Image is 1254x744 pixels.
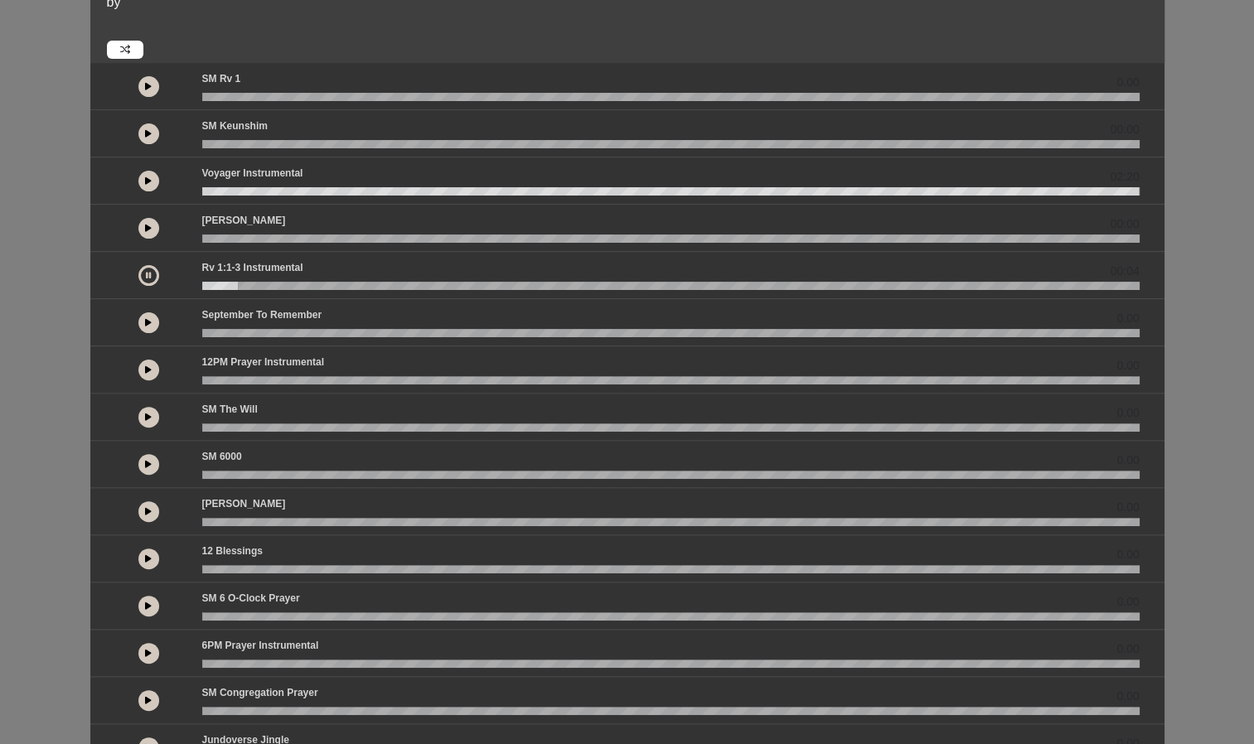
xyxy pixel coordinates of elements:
span: 0.00 [1116,546,1139,563]
span: 0.00 [1116,452,1139,469]
span: 0.00 [1116,310,1139,327]
span: 0.00 [1116,74,1139,91]
p: [PERSON_NAME] [202,496,286,511]
p: SM 6 o-clock prayer [202,591,300,606]
p: September to Remember [202,307,322,322]
span: 0.00 [1116,688,1139,705]
p: 6PM Prayer Instrumental [202,638,319,653]
span: 00:04 [1110,263,1139,280]
span: 0.00 [1116,357,1139,374]
p: SM 6000 [202,449,242,464]
p: Rv 1:1-3 Instrumental [202,260,303,275]
p: 12PM Prayer Instrumental [202,355,324,370]
span: 02:20 [1110,168,1139,186]
span: 0.00 [1116,640,1139,658]
span: 00:00 [1110,121,1139,138]
p: SM Keunshim [202,118,268,133]
span: 0.00 [1116,593,1139,611]
span: 0.00 [1116,404,1139,422]
p: Voyager Instrumental [202,166,303,181]
p: SM Congregation Prayer [202,685,318,700]
p: SM Rv 1 [202,71,241,86]
p: 12 Blessings [202,544,263,558]
span: 0.00 [1116,499,1139,516]
span: 00:00 [1110,215,1139,233]
p: SM The Will [202,402,258,417]
p: [PERSON_NAME] [202,213,286,228]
